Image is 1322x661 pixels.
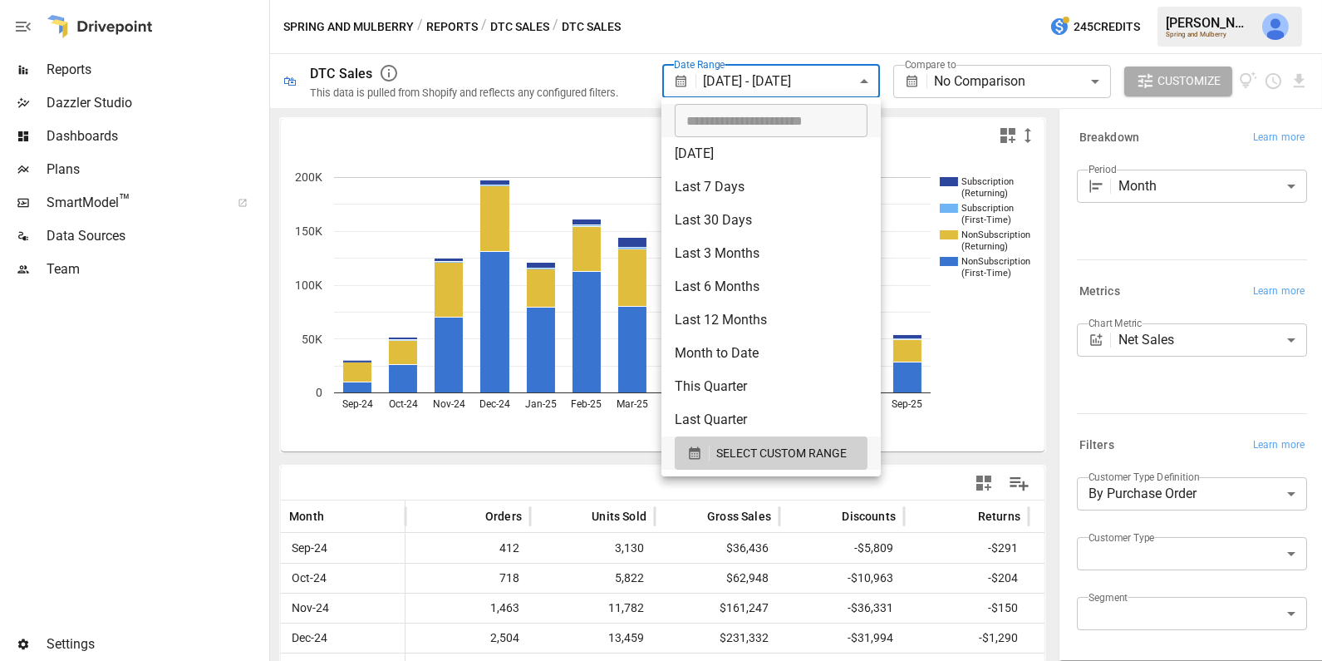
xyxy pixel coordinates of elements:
[661,170,881,204] li: Last 7 Days
[661,270,881,303] li: Last 6 Months
[661,337,881,370] li: Month to Date
[661,237,881,270] li: Last 3 Months
[716,443,847,464] span: SELECT CUSTOM RANGE
[661,303,881,337] li: Last 12 Months
[661,370,881,403] li: This Quarter
[661,137,881,170] li: [DATE]
[661,204,881,237] li: Last 30 Days
[661,403,881,437] li: Last Quarter
[675,437,867,470] button: SELECT CUSTOM RANGE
